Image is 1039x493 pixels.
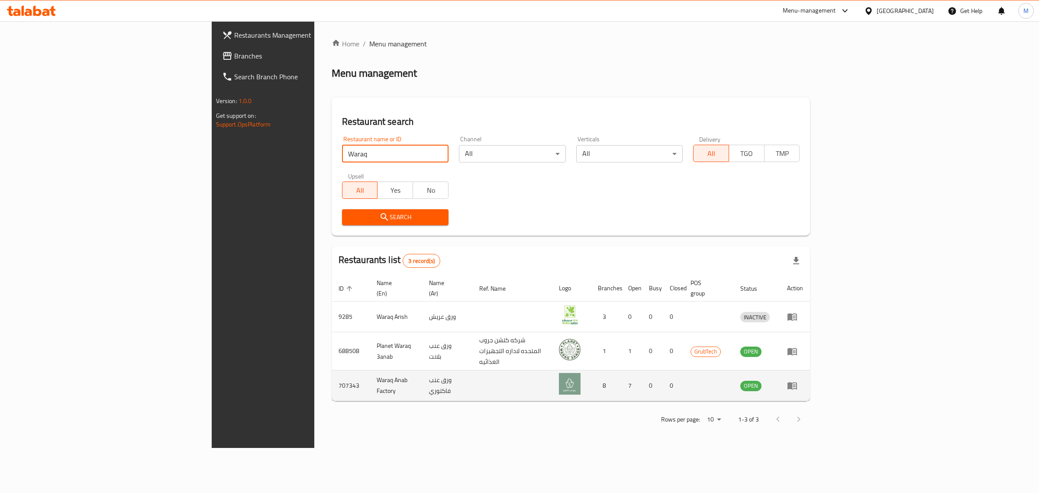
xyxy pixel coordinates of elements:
p: 1-3 of 3 [738,414,759,425]
button: All [693,145,729,162]
button: Yes [377,182,413,199]
span: Restaurants Management [234,30,378,40]
th: Closed [663,275,684,302]
span: Get support on: [216,110,256,121]
span: 1.0.0 [239,95,252,107]
th: Action [780,275,810,302]
button: No [413,182,449,199]
h2: Restaurant search [342,115,800,128]
span: OPEN [740,381,762,391]
a: Branches [215,45,385,66]
div: Menu-management [783,6,836,16]
span: No [416,184,445,197]
a: Support.OpsPlatform [216,119,271,130]
label: Delivery [699,136,721,142]
span: All [346,184,374,197]
td: ورق عنب فاكتوري [422,370,472,401]
span: All [697,147,726,160]
div: OPEN [740,347,762,357]
td: شركه كتشن جروب المتحده لاداره التجهيزات الغذائيه [472,332,552,370]
span: 3 record(s) [403,257,440,265]
span: Search Branch Phone [234,71,378,82]
td: 7 [621,370,642,401]
span: M [1023,6,1029,16]
td: 0 [621,302,642,332]
span: Status [740,283,768,294]
img: Waraq Arish [559,304,581,326]
th: Open [621,275,642,302]
span: Name (Ar) [429,278,462,298]
td: Planet Waraq 3anab [370,332,422,370]
td: Waraq Anab Factory [370,370,422,401]
div: Menu [787,380,803,391]
img: Planet Waraq 3anab [559,339,581,360]
span: Yes [381,184,410,197]
span: Version: [216,95,237,107]
div: All [459,145,565,162]
div: [GEOGRAPHIC_DATA] [877,6,934,16]
span: Menu management [369,39,427,49]
span: POS group [691,278,723,298]
p: Rows per page: [661,414,700,425]
th: Logo [552,275,591,302]
button: TMP [764,145,800,162]
span: Name (En) [377,278,412,298]
div: Menu [787,311,803,322]
label: Upsell [348,173,364,179]
td: 1 [591,332,621,370]
a: Restaurants Management [215,25,385,45]
span: GrubTech [691,347,720,357]
span: OPEN [740,347,762,357]
span: Branches [234,51,378,61]
div: All [576,145,683,162]
table: enhanced table [332,275,810,401]
td: 0 [663,370,684,401]
td: 0 [663,302,684,332]
td: 0 [663,332,684,370]
span: Search [349,212,442,223]
span: INACTIVE [740,312,770,322]
td: 8 [591,370,621,401]
h2: Menu management [332,66,417,80]
div: Menu [787,346,803,357]
td: Waraq Arish [370,302,422,332]
div: Export file [786,250,807,271]
div: OPEN [740,381,762,391]
button: All [342,182,378,199]
nav: breadcrumb [332,39,810,49]
td: 0 [642,370,663,401]
td: ورق عنب بلانت [422,332,472,370]
button: TGO [729,145,765,162]
th: Busy [642,275,663,302]
h2: Restaurants list [339,253,440,268]
span: TMP [768,147,797,160]
a: Search Branch Phone [215,66,385,87]
td: 1 [621,332,642,370]
th: Branches [591,275,621,302]
span: ID [339,283,355,294]
td: ورق عريش [422,302,472,332]
button: Search [342,209,449,225]
div: Rows per page: [703,413,724,426]
td: 0 [642,332,663,370]
td: 3 [591,302,621,332]
span: TGO [732,147,761,160]
span: Ref. Name [479,283,517,294]
img: Waraq Anab Factory [559,373,581,395]
input: Search for restaurant name or ID.. [342,145,449,162]
td: 0 [642,302,663,332]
